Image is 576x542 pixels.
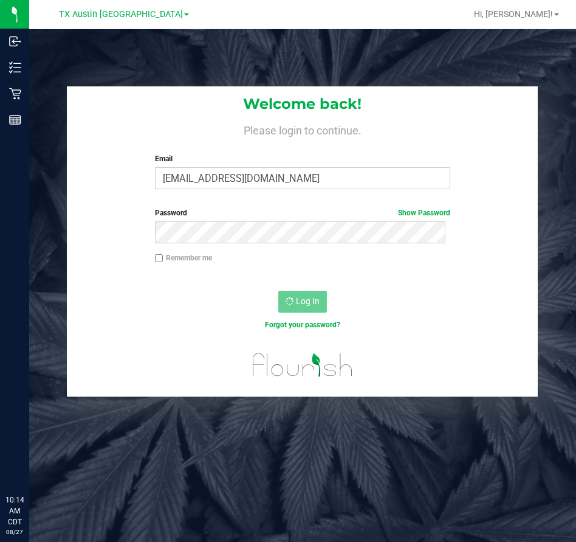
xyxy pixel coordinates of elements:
inline-svg: Inventory [9,61,21,74]
p: 10:14 AM CDT [5,495,24,527]
label: Email [155,153,451,164]
inline-svg: Retail [9,88,21,100]
span: Log In [296,296,320,306]
p: 08/27 [5,527,24,537]
h4: Please login to continue. [67,122,538,136]
img: flourish_logo.svg [244,343,362,387]
inline-svg: Reports [9,114,21,126]
a: Forgot your password? [265,321,340,329]
input: Remember me [155,254,163,263]
button: Log In [278,291,327,313]
h1: Welcome back! [67,96,538,112]
span: TX Austin [GEOGRAPHIC_DATA] [59,9,183,19]
span: Hi, [PERSON_NAME]! [474,9,553,19]
span: Password [155,209,187,217]
inline-svg: Inbound [9,35,21,47]
a: Show Password [398,209,450,217]
label: Remember me [155,252,212,263]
